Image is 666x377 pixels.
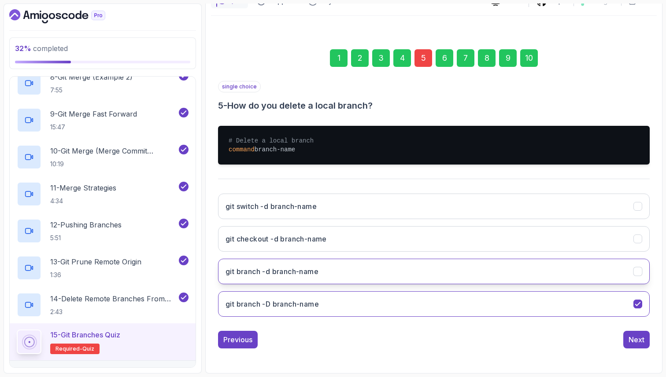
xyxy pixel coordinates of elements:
[17,108,189,132] button: 9-Git Merge Fast Forward15:47
[223,334,252,345] div: Previous
[50,271,141,279] p: 1:36
[457,49,474,67] div: 7
[17,71,189,95] button: 8-Git Merge (Example 2)7:55
[82,345,94,352] span: quiz
[50,256,141,267] p: 13 - Git Prune Remote Origin
[520,49,538,67] div: 10
[351,49,369,67] div: 2
[218,331,258,348] button: Previous
[218,291,650,317] button: git branch -D branch-name
[50,220,122,230] p: 12 - Pushing Branches
[50,307,177,316] p: 2:43
[629,334,644,345] div: Next
[436,49,453,67] div: 6
[218,99,650,112] h3: 5 - How do you delete a local branch?
[9,9,126,23] a: Dashboard
[229,137,314,144] span: # Delete a local branch
[330,49,348,67] div: 1
[50,160,177,168] p: 10:19
[50,123,137,132] p: 15:47
[218,81,261,92] p: single choice
[393,49,411,67] div: 4
[55,345,82,352] span: Required-
[226,201,317,212] h3: git switch -d branch-name
[218,126,650,165] pre: branch-name
[50,234,122,242] p: 5:51
[17,219,189,243] button: 12-Pushing Branches5:51
[15,44,68,53] span: completed
[17,293,189,317] button: 14-Delete Remote Branches From Terminal2:43
[50,197,116,205] p: 4:34
[229,146,255,153] span: command
[414,49,432,67] div: 5
[218,226,650,252] button: git checkout -d branch-name
[50,293,177,304] p: 14 - Delete Remote Branches From Terminal
[50,183,116,193] p: 11 - Merge Strategies
[478,49,496,67] div: 8
[218,259,650,284] button: git branch -d branch-name
[50,146,177,156] p: 10 - Git Merge (Merge Commit Example)
[226,299,319,309] h3: git branch -D branch-name
[17,329,189,354] button: 15-Git Branches QuizRequired-quiz
[372,49,390,67] div: 3
[218,194,650,219] button: git switch -d branch-name
[50,109,137,119] p: 9 - Git Merge Fast Forward
[17,182,189,206] button: 11-Merge Strategies4:34
[226,234,327,244] h3: git checkout -d branch-name
[50,329,120,340] p: 15 - Git Branches Quiz
[623,331,650,348] button: Next
[17,145,189,169] button: 10-Git Merge (Merge Commit Example)10:19
[50,86,133,95] p: 7:55
[226,266,318,277] h3: git branch -d branch-name
[17,256,189,280] button: 13-Git Prune Remote Origin1:36
[499,49,517,67] div: 9
[50,72,133,82] p: 8 - Git Merge (Example 2)
[15,44,31,53] span: 32 %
